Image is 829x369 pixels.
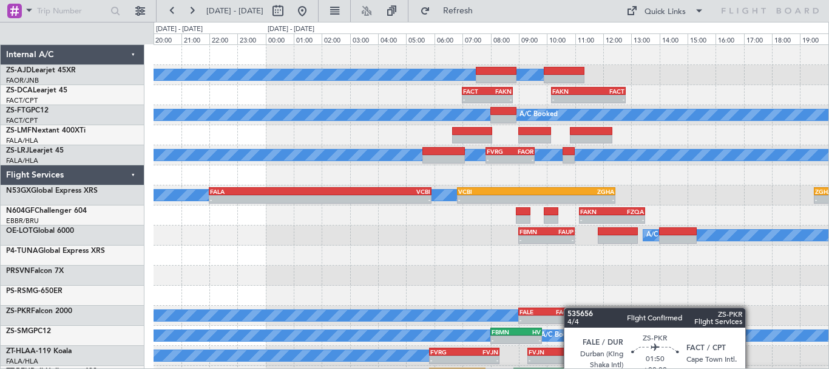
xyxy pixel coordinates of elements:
div: - [492,336,516,343]
div: FALE [519,308,546,316]
div: A/C Booked [541,326,579,345]
a: FALA/HLA [6,156,38,165]
span: ZS-AJD [6,67,32,74]
div: 22:00 [209,33,237,44]
a: OE-LOTGlobal 6000 [6,227,74,235]
div: 02:00 [322,33,350,44]
div: FBMN [492,328,516,336]
div: - [612,216,644,223]
div: FACT [463,88,487,95]
a: ZS-PKRFalcon 2000 [6,308,72,315]
div: 21:00 [181,33,209,44]
span: ZS-FTG [6,107,31,114]
div: A/C Booked [646,226,685,244]
div: 16:00 [716,33,743,44]
div: FZQA [612,208,644,215]
div: - [586,356,644,364]
span: OE-LOT [6,227,33,235]
span: ZS-PKR [6,308,31,315]
div: FVJN [464,348,498,356]
div: FAKN [580,208,612,215]
a: PS-RSMG-650ER [6,288,63,295]
div: - [519,236,547,243]
span: PS-RSM [6,288,33,295]
span: ZS-LMF [6,127,32,134]
div: 03:00 [350,33,378,44]
div: - [546,236,574,243]
div: 12:00 [603,33,631,44]
div: 05:00 [406,33,434,44]
div: 11:00 [575,33,603,44]
div: 00:00 [266,33,294,44]
div: - [458,196,536,203]
div: 18:00 [772,33,800,44]
a: ZT-HLAA-119 Koala [6,348,72,355]
div: 20:00 [153,33,181,44]
span: [DATE] - [DATE] [206,5,263,16]
div: 01:00 [294,33,322,44]
a: FACT/CPT [6,116,38,125]
a: ZS-SMGPC12 [6,328,51,335]
div: FVJN [529,348,586,356]
span: PRSVN [6,267,30,275]
div: 14:00 [660,33,688,44]
div: Quick Links [645,6,686,18]
div: - [510,156,534,163]
div: [DATE] - [DATE] [156,24,203,35]
a: ZS-FTGPC12 [6,107,49,114]
div: FAOR [510,148,534,155]
div: 23:00 [237,33,265,44]
a: ZS-LMFNextant 400XTi [6,127,86,134]
div: 15:00 [688,33,716,44]
div: - [536,196,614,203]
div: FBMN [519,228,547,235]
div: - [320,196,431,203]
div: A/C Booked [519,106,558,124]
a: FACT/CPT [6,96,38,105]
span: ZS-DCA [6,87,33,94]
div: 19:00 [800,33,828,44]
a: PRSVNFalcon 7X [6,267,64,275]
span: ZT-HLA [6,348,30,355]
div: - [546,316,572,323]
div: ZGHA [536,188,614,195]
div: FVRG [487,148,510,155]
div: - [552,95,588,103]
div: FVRG [430,348,464,356]
a: P4-TUNAGlobal Express XRS [6,247,105,255]
a: ZS-DCALearjet 45 [6,87,67,94]
div: FAKN [552,88,588,95]
div: - [516,336,541,343]
span: Refresh [433,7,484,15]
div: FAUP [546,228,574,235]
div: VCBI [320,188,431,195]
div: FAKN [487,88,512,95]
div: - [487,95,512,103]
span: N53GX [6,187,31,195]
div: - [529,356,586,364]
span: P4-TUNA [6,247,38,255]
div: FALA [586,348,644,356]
span: N604GF [6,207,35,215]
div: - [464,356,498,364]
a: ZS-AJDLearjet 45XR [6,67,76,74]
div: 06:00 [435,33,462,44]
div: 17:00 [744,33,772,44]
a: N604GFChallenger 604 [6,207,87,215]
a: FAOR/JNB [6,76,39,85]
span: ZS-LRJ [6,147,29,154]
div: HV [516,328,541,336]
div: 04:00 [378,33,406,44]
div: 09:00 [519,33,547,44]
div: - [210,196,320,203]
a: ZS-LRJLearjet 45 [6,147,64,154]
a: EBBR/BRU [6,216,39,226]
div: - [519,316,546,323]
input: Trip Number [37,2,107,20]
div: 08:00 [491,33,519,44]
div: FACT [588,88,624,95]
div: [DATE] - [DATE] [268,24,314,35]
button: Refresh [414,1,487,21]
button: Quick Links [620,1,710,21]
div: - [463,95,487,103]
